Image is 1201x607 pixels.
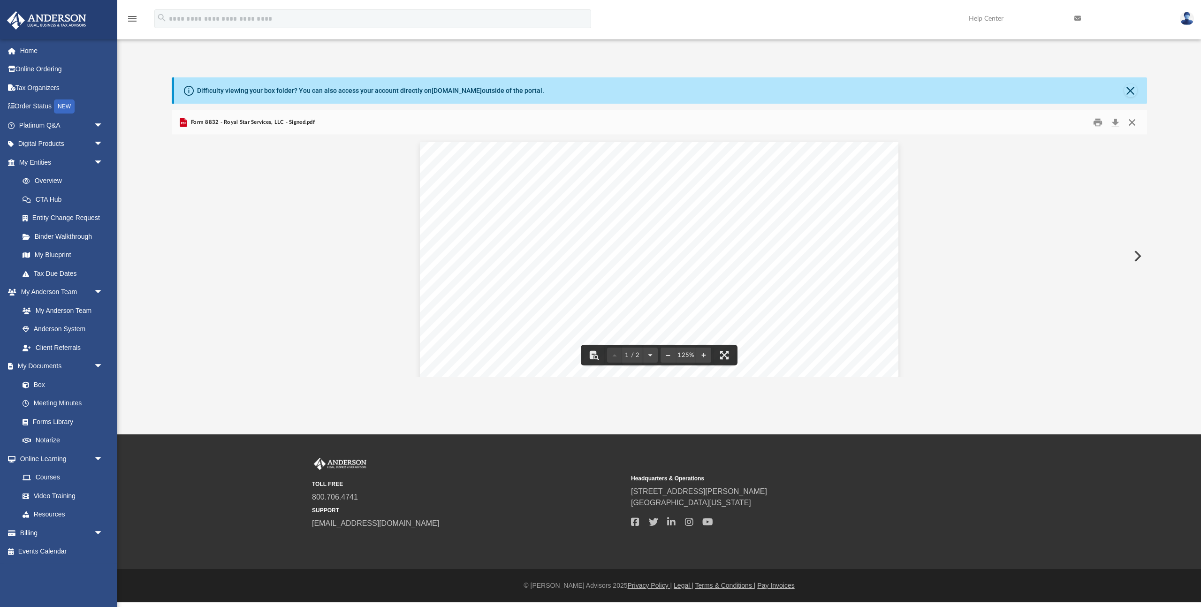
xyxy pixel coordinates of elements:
[54,99,75,114] div: NEW
[197,86,544,96] div: Difficulty viewing your box folder? You can also access your account directly on outside of the p...
[13,412,108,431] a: Forms Library
[13,375,108,394] a: Box
[7,357,113,376] a: My Documentsarrow_drop_down
[312,493,358,501] a: 800.706.4741
[674,582,693,589] a: Legal |
[696,345,711,365] button: Zoom in
[622,352,643,358] span: 1 / 2
[157,13,167,23] i: search
[1107,115,1124,130] button: Download
[312,506,624,515] small: SUPPORT
[13,172,117,190] a: Overview
[631,487,767,495] a: [STREET_ADDRESS][PERSON_NAME]
[94,116,113,135] span: arrow_drop_down
[13,227,117,246] a: Binder Walkthrough
[172,135,1147,377] div: Document Viewer
[13,486,108,505] a: Video Training
[94,135,113,154] span: arrow_drop_down
[7,41,117,60] a: Home
[7,116,117,135] a: Platinum Q&Aarrow_drop_down
[117,581,1201,591] div: © [PERSON_NAME] Advisors 2025
[1124,115,1140,130] button: Close
[676,352,696,358] div: Current zoom level
[757,582,794,589] a: Pay Invoices
[628,582,672,589] a: Privacy Policy |
[7,524,117,542] a: Billingarrow_drop_down
[13,505,113,524] a: Resources
[432,87,482,94] a: [DOMAIN_NAME]
[13,264,117,283] a: Tax Due Dates
[7,97,117,116] a: Order StatusNEW
[13,394,113,413] a: Meeting Minutes
[7,542,117,561] a: Events Calendar
[661,345,676,365] button: Zoom out
[127,18,138,24] a: menu
[13,431,113,450] a: Notarize
[13,209,117,228] a: Entity Change Request
[13,301,108,320] a: My Anderson Team
[127,13,138,24] i: menu
[714,345,735,365] button: Enter fullscreen
[312,519,439,527] a: [EMAIL_ADDRESS][DOMAIN_NAME]
[7,449,113,468] a: Online Learningarrow_drop_down
[584,345,604,365] button: Toggle findbar
[94,524,113,543] span: arrow_drop_down
[13,468,113,487] a: Courses
[622,345,643,365] button: 1 / 2
[695,582,756,589] a: Terms & Conditions |
[13,190,117,209] a: CTA Hub
[7,78,117,97] a: Tax Organizers
[13,320,113,339] a: Anderson System
[7,135,117,153] a: Digital Productsarrow_drop_down
[4,11,89,30] img: Anderson Advisors Platinum Portal
[7,60,117,79] a: Online Ordering
[7,283,113,302] a: My Anderson Teamarrow_drop_down
[1180,12,1194,25] img: User Pic
[172,110,1147,377] div: Preview
[94,357,113,376] span: arrow_drop_down
[1124,84,1137,97] button: Close
[7,153,117,172] a: My Entitiesarrow_drop_down
[643,345,658,365] button: Next page
[631,474,943,483] small: Headquarters & Operations
[1088,115,1107,130] button: Print
[312,458,368,470] img: Anderson Advisors Platinum Portal
[631,499,751,507] a: [GEOGRAPHIC_DATA][US_STATE]
[13,246,113,265] a: My Blueprint
[13,338,113,357] a: Client Referrals
[189,118,315,127] span: Form 8832 - Royal Star Services, LLC - Signed.pdf
[94,153,113,172] span: arrow_drop_down
[1126,243,1147,269] button: Next File
[94,449,113,469] span: arrow_drop_down
[94,283,113,302] span: arrow_drop_down
[312,480,624,488] small: TOLL FREE
[172,135,1147,377] div: File preview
